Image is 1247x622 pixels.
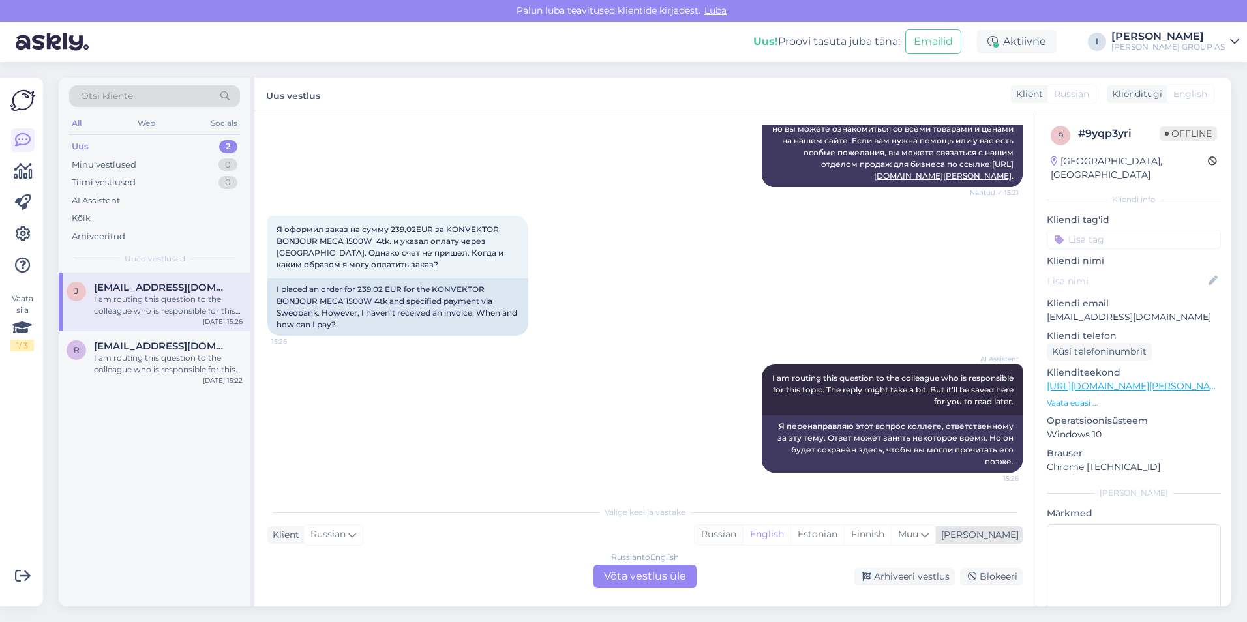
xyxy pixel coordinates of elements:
[1047,343,1152,361] div: Küsi telefoninumbrit
[1047,507,1221,520] p: Märkmed
[936,528,1019,542] div: [PERSON_NAME]
[218,158,237,171] div: 0
[266,85,320,103] label: Uus vestlus
[1047,297,1221,310] p: Kliendi email
[700,5,730,16] span: Luba
[772,373,1015,406] span: I am routing this question to the colleague who is responsible for this topic. The reply might ta...
[970,473,1019,483] span: 15:26
[844,525,891,544] div: Finnish
[1059,130,1063,140] span: 9
[790,525,844,544] div: Estonian
[960,568,1023,585] div: Blokeeri
[72,194,120,207] div: AI Assistent
[94,352,243,376] div: I am routing this question to the colleague who is responsible for this topic. The reply might ta...
[1047,274,1206,288] input: Lisa nimi
[743,525,790,544] div: English
[219,140,237,153] div: 2
[753,35,778,48] b: Uus!
[593,565,697,588] div: Võta vestlus üle
[72,140,89,153] div: Uus
[218,176,237,189] div: 0
[267,278,528,336] div: I placed an order for 239.02 EUR for the KONVEKTOR BONJOUR MECA 1500W 4tk and specified payment v...
[72,230,125,243] div: Arhiveeritud
[72,176,136,189] div: Tiimi vestlused
[1047,194,1221,205] div: Kliendi info
[1047,414,1221,428] p: Operatsioonisüsteem
[695,525,743,544] div: Russian
[125,253,185,265] span: Uued vestlused
[905,29,961,54] button: Emailid
[1173,87,1207,101] span: English
[1011,87,1043,101] div: Klient
[1047,329,1221,343] p: Kliendi telefon
[94,293,243,317] div: I am routing this question to the colleague who is responsible for this topic. The reply might ta...
[10,293,34,351] div: Vaata siia
[271,336,320,346] span: 15:26
[1047,428,1221,441] p: Windows 10
[74,345,80,355] span: r
[72,212,91,225] div: Kõik
[1047,366,1221,379] p: Klienditeekond
[1160,126,1217,141] span: Offline
[1047,447,1221,460] p: Brauser
[762,415,1023,473] div: Я перенаправляю этот вопрос коллеге, ответственному за эту тему. Ответ может занять некоторое вре...
[1054,87,1089,101] span: Russian
[970,354,1019,364] span: AI Assistent
[977,30,1057,53] div: Aktiivne
[203,317,243,327] div: [DATE] 15:26
[1078,126,1160,141] div: # 9yqp3yri
[81,89,133,103] span: Otsi kliente
[898,528,918,540] span: Muu
[277,224,505,269] span: Я оформил заказ на сумму 239,02EUR за KONVEKTOR BONJOUR MECA 1500W 4tk. и указал оплату через [GE...
[1111,31,1225,42] div: [PERSON_NAME]
[611,552,679,563] div: Russian to English
[1051,155,1208,182] div: [GEOGRAPHIC_DATA], [GEOGRAPHIC_DATA]
[72,158,136,171] div: Minu vestlused
[1047,397,1221,409] p: Vaata edasi ...
[1111,42,1225,52] div: [PERSON_NAME] GROUP AS
[1047,310,1221,324] p: [EMAIL_ADDRESS][DOMAIN_NAME]
[69,115,84,132] div: All
[94,340,230,352] span: riks33@gmail.com
[208,115,240,132] div: Socials
[1088,33,1106,51] div: I
[74,286,78,296] span: j
[1111,31,1239,52] a: [PERSON_NAME][PERSON_NAME] GROUP AS
[1047,254,1221,268] p: Kliendi nimi
[762,83,1023,187] div: Чтобы открыть счёт для юридического лица, вы можете оформить заказ от имени компании через наш ин...
[1107,87,1162,101] div: Klienditugi
[1047,380,1227,392] a: [URL][DOMAIN_NAME][PERSON_NAME]
[267,507,1023,518] div: Valige keel ja vastake
[10,88,35,113] img: Askly Logo
[94,282,230,293] span: juri.avdonyushkin@gmail.com
[310,527,346,542] span: Russian
[970,188,1019,198] span: Nähtud ✓ 15:21
[1047,460,1221,474] p: Chrome [TECHNICAL_ID]
[1047,487,1221,499] div: [PERSON_NAME]
[1047,213,1221,227] p: Kliendi tag'id
[753,34,900,50] div: Proovi tasuta juba täna:
[267,528,299,542] div: Klient
[10,340,34,351] div: 1 / 3
[135,115,158,132] div: Web
[1047,230,1221,249] input: Lisa tag
[203,376,243,385] div: [DATE] 15:22
[854,568,955,585] div: Arhiveeri vestlus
